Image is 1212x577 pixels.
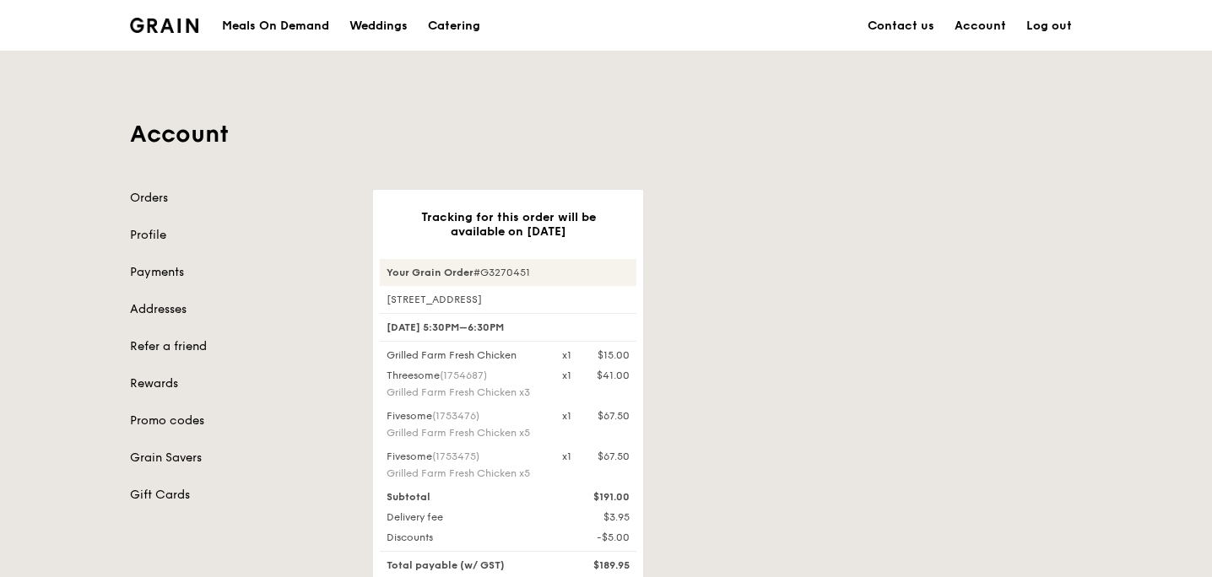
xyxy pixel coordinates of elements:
[376,510,552,524] div: Delivery fee
[380,259,636,286] div: #G3270451
[130,450,353,466] a: Grain Savers
[130,227,353,244] a: Profile
[858,1,944,51] a: Contact us
[562,450,571,463] div: x1
[376,348,552,362] div: Grilled Farm Fresh Chicken
[380,313,636,342] div: [DATE] 5:30PM–6:30PM
[387,409,542,423] div: Fivesome
[598,450,630,463] div: $67.50
[598,409,630,423] div: $67.50
[400,210,616,239] h3: Tracking for this order will be available on [DATE]
[130,375,353,392] a: Rewards
[944,1,1016,51] a: Account
[387,267,473,278] strong: Your Grain Order
[432,410,479,422] span: (1753476)
[552,510,640,524] div: $3.95
[387,369,542,382] div: Threesome
[130,338,353,355] a: Refer a friend
[349,1,408,51] div: Weddings
[387,386,542,399] div: Grilled Farm Fresh Chicken x3
[387,466,542,480] div: Grilled Farm Fresh Chicken x5
[130,264,353,281] a: Payments
[418,1,490,51] a: Catering
[552,490,640,504] div: $191.00
[552,531,640,544] div: -$5.00
[387,450,542,463] div: Fivesome
[339,1,418,51] a: Weddings
[222,1,329,51] div: Meals On Demand
[387,559,505,571] span: Total payable (w/ GST)
[1016,1,1082,51] a: Log out
[387,426,542,439] div: Grilled Farm Fresh Chicken x5
[562,348,571,362] div: x1
[440,369,487,381] span: (1754687)
[376,531,552,544] div: Discounts
[428,1,480,51] div: Catering
[130,413,353,429] a: Promo codes
[432,450,479,462] span: (1753475)
[130,190,353,207] a: Orders
[130,18,198,33] img: Grain
[598,348,630,362] div: $15.00
[597,369,630,382] div: $41.00
[562,369,571,382] div: x1
[380,293,636,306] div: [STREET_ADDRESS]
[376,490,552,504] div: Subtotal
[562,409,571,423] div: x1
[130,119,1082,149] h1: Account
[130,301,353,318] a: Addresses
[552,558,640,572] div: $189.95
[130,487,353,504] a: Gift Cards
